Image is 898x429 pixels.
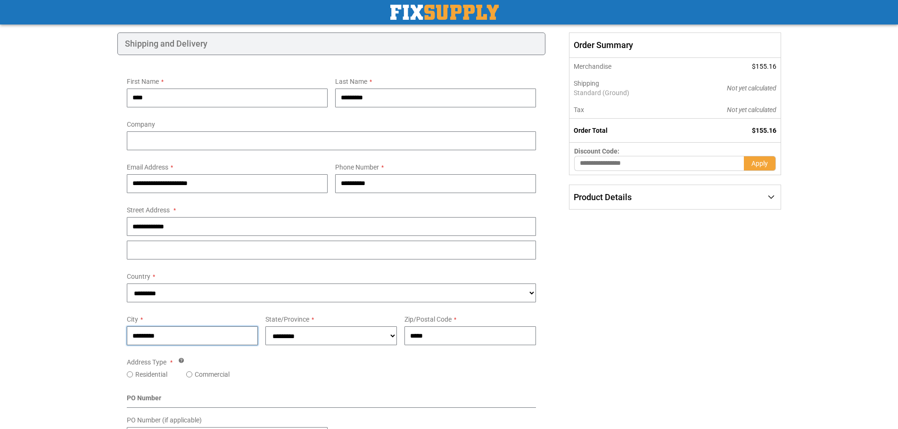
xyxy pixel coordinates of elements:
span: Company [127,121,155,128]
label: Commercial [195,370,230,379]
span: First Name [127,78,159,85]
div: PO Number [127,393,536,408]
span: Order Summary [569,32,781,58]
span: PO Number (if applicable) [127,416,202,424]
span: Product Details [574,192,632,202]
span: $155.16 [752,127,776,134]
span: City [127,316,138,323]
span: Zip/Postal Code [404,316,452,323]
span: $155.16 [752,63,776,70]
span: Street Address [127,206,170,214]
label: Residential [135,370,167,379]
span: Standard (Ground) [574,88,676,97]
strong: Order Total [574,127,608,134]
span: Country [127,273,150,280]
span: Address Type [127,358,166,366]
th: Merchandise [569,58,680,75]
span: Not yet calculated [727,84,776,92]
span: State/Province [265,316,309,323]
span: Shipping [574,80,599,87]
a: store logo [390,5,499,20]
img: Fix Industrial Supply [390,5,499,20]
span: Email Address [127,163,168,171]
span: Phone Number [335,163,379,171]
div: Shipping and Delivery [117,32,546,55]
span: Not yet calculated [727,106,776,113]
span: Last Name [335,78,367,85]
button: Apply [744,156,776,171]
span: Discount Code: [574,147,619,155]
span: Apply [751,160,768,167]
th: Tax [569,101,680,119]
